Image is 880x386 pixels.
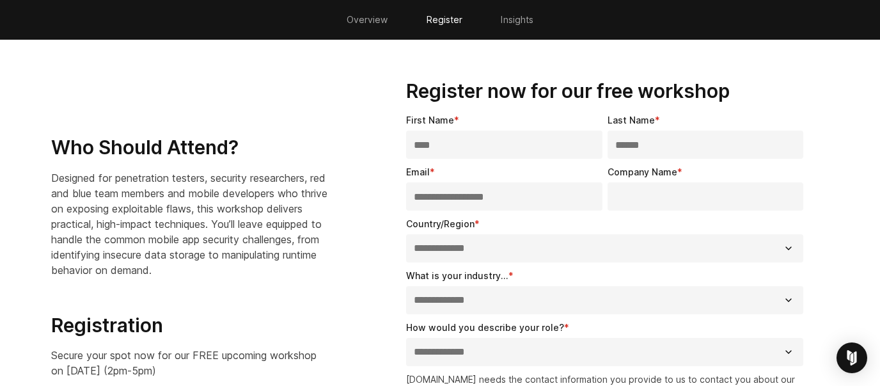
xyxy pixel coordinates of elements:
span: Last Name [608,115,655,125]
span: Email [406,166,430,177]
div: Open Intercom Messenger [837,342,867,373]
span: Company Name [608,166,677,177]
p: Designed for penetration testers, security researchers, red and blue team members and mobile deve... [51,170,329,278]
span: What is your industry... [406,270,508,281]
h3: Who Should Attend? [51,136,329,160]
span: How would you describe your role? [406,322,564,333]
span: Country/Region [406,218,475,229]
span: First Name [406,115,454,125]
h3: Register now for our free workshop [406,79,808,104]
h3: Registration [51,314,329,338]
p: Secure your spot now for our FREE upcoming workshop on [DATE] (2pm-5pm) [51,348,329,378]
